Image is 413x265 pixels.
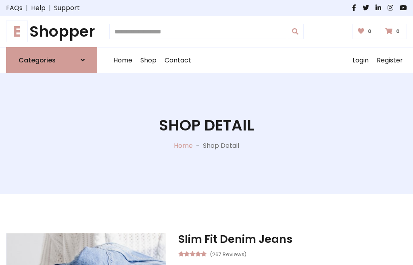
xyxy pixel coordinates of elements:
a: Support [54,3,80,13]
p: - [193,141,203,151]
p: Shop Detail [203,141,239,151]
a: Register [373,48,407,73]
a: Shop [136,48,161,73]
a: FAQs [6,3,23,13]
a: Categories [6,47,97,73]
span: | [23,3,31,13]
h6: Categories [19,56,56,64]
a: Home [174,141,193,150]
small: (267 Reviews) [210,249,246,259]
span: 0 [366,28,373,35]
span: 0 [394,28,402,35]
a: Login [348,48,373,73]
a: Home [109,48,136,73]
a: 0 [380,24,407,39]
span: | [46,3,54,13]
h3: Slim Fit Denim Jeans [178,233,407,246]
a: 0 [353,24,379,39]
a: Help [31,3,46,13]
h1: Shop Detail [159,116,254,135]
h1: Shopper [6,23,97,41]
span: E [6,21,28,42]
a: EShopper [6,23,97,41]
a: Contact [161,48,195,73]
